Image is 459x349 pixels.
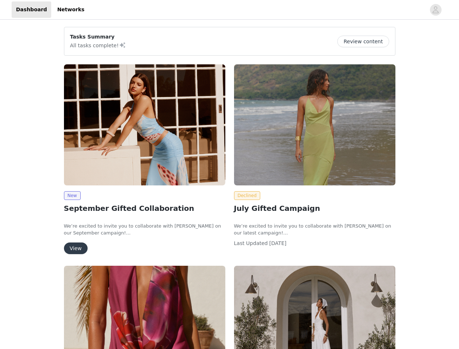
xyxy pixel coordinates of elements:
a: Dashboard [12,1,51,18]
h2: July Gifted Campaign [234,203,395,214]
p: We’re excited to invite you to collaborate with [PERSON_NAME] on our September campaign! [64,222,225,237]
a: Networks [53,1,89,18]
button: Review content [337,36,389,47]
div: avatar [432,4,439,16]
span: New [64,191,81,200]
span: Last Updated [234,240,268,246]
h2: September Gifted Collaboration [64,203,225,214]
p: Tasks Summary [70,33,126,41]
span: Declined [234,191,261,200]
button: View [64,242,88,254]
span: [DATE] [269,240,286,246]
img: Peppermayo AUS [234,64,395,185]
p: We’re excited to invite you to collaborate with [PERSON_NAME] on our latest campaign! [234,222,395,237]
p: All tasks complete! [70,41,126,49]
img: Peppermayo CA [64,64,225,185]
a: View [64,246,88,251]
